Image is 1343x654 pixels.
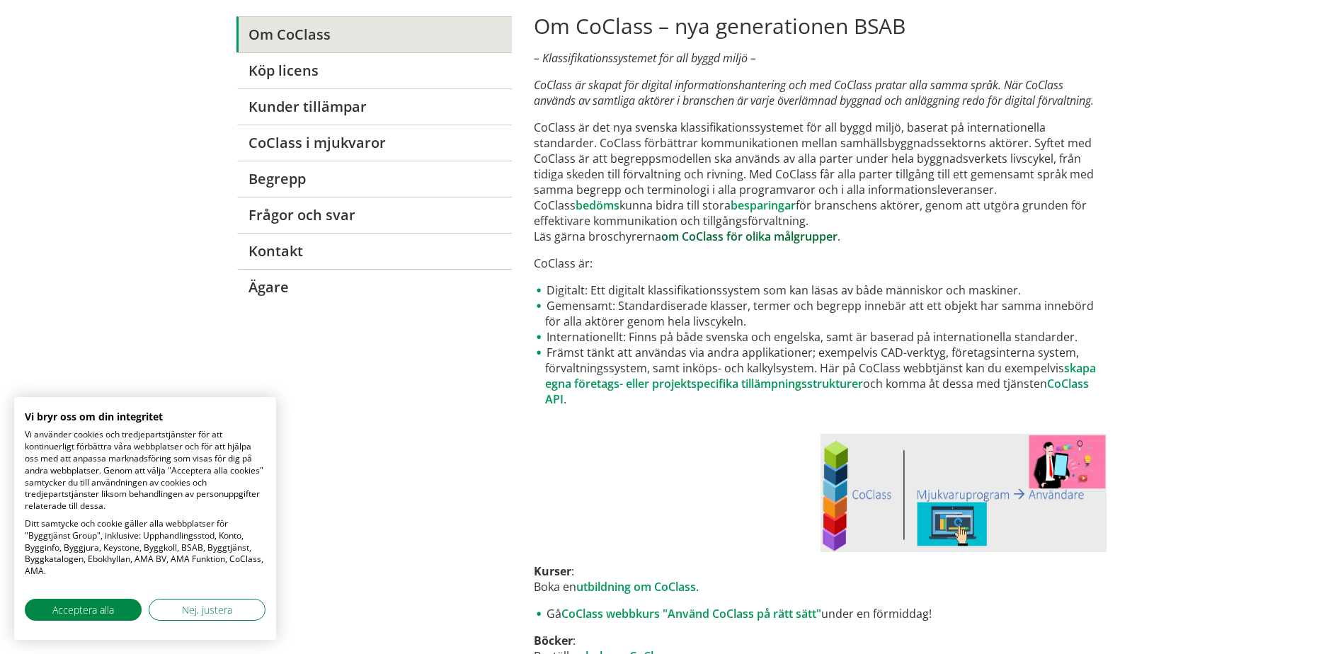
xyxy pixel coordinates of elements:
em: – Klassifikationssystemet för all byggd miljö – [534,50,756,66]
a: skapa egna företags- eller projektspecifika tillämpningsstrukturer [545,360,1096,391]
a: Frågor och svar [236,197,512,233]
p: Vi använder cookies och tredjepartstjänster för att kontinuerligt förbättra våra webbplatser och ... [25,429,265,512]
a: bedöms [576,197,619,213]
span: Nej, justera [182,602,232,617]
a: CoClass API [545,376,1089,407]
a: besparingar [731,197,796,213]
h1: Om CoClass – nya generationen BSAB [534,13,1107,39]
a: Köp licens [236,52,512,88]
a: om CoClass för olika målgrupper [661,229,838,244]
a: Ägare [236,269,512,305]
a: Kunder tillämpar [236,88,512,125]
strong: Kurser [534,563,571,579]
a: CoClass i mjukvaror [236,125,512,161]
p: Ditt samtycke och cookie gäller alla webbplatser för "Byggtjänst Group", inklusive: Upphandlingss... [25,518,265,578]
p: CoClass är det nya svenska klassifikationssystemet för all byggd miljö, baserat på internationell... [534,120,1107,244]
a: Begrepp [236,161,512,197]
img: CoClasslegohink-mjukvara-anvndare.JPG [821,434,1107,552]
li: Digitalt: Ett digitalt klassifikationssystem som kan läsas av både människor och maskiner. [534,282,1107,298]
h2: Vi bryr oss om din integritet [25,411,265,423]
a: utbildning om CoClass [576,579,696,595]
a: CoClass webbkurs "Använd CoClass på rätt sätt" [561,606,821,621]
p: : Boka en . [534,563,1107,595]
button: Acceptera alla cookies [25,599,142,621]
a: Läs mer om CoClass i mjukvaror [821,434,1107,552]
a: Om CoClass [236,16,512,52]
strong: Böcker [534,633,573,648]
li: Internationellt: Finns på både svenska och engelska, samt är baserad på internationella standarder. [534,329,1107,345]
li: Gemensamt: Standardiserade klasser, termer och begrepp innebär att ett objekt har samma innebörd ... [534,298,1107,329]
em: CoClass är skapat för digital informationshantering och med CoClass pratar alla samma språk. När ... [534,77,1094,108]
a: Kontakt [236,233,512,269]
button: Justera cookie preferenser [149,599,265,621]
li: Främst tänkt att användas via andra applikationer; exempelvis CAD-verktyg, företagsinterna system... [534,345,1107,407]
span: Acceptera alla [52,602,114,617]
p: CoClass är: [534,256,1107,271]
li: Gå under en förmiddag! [534,606,1107,621]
